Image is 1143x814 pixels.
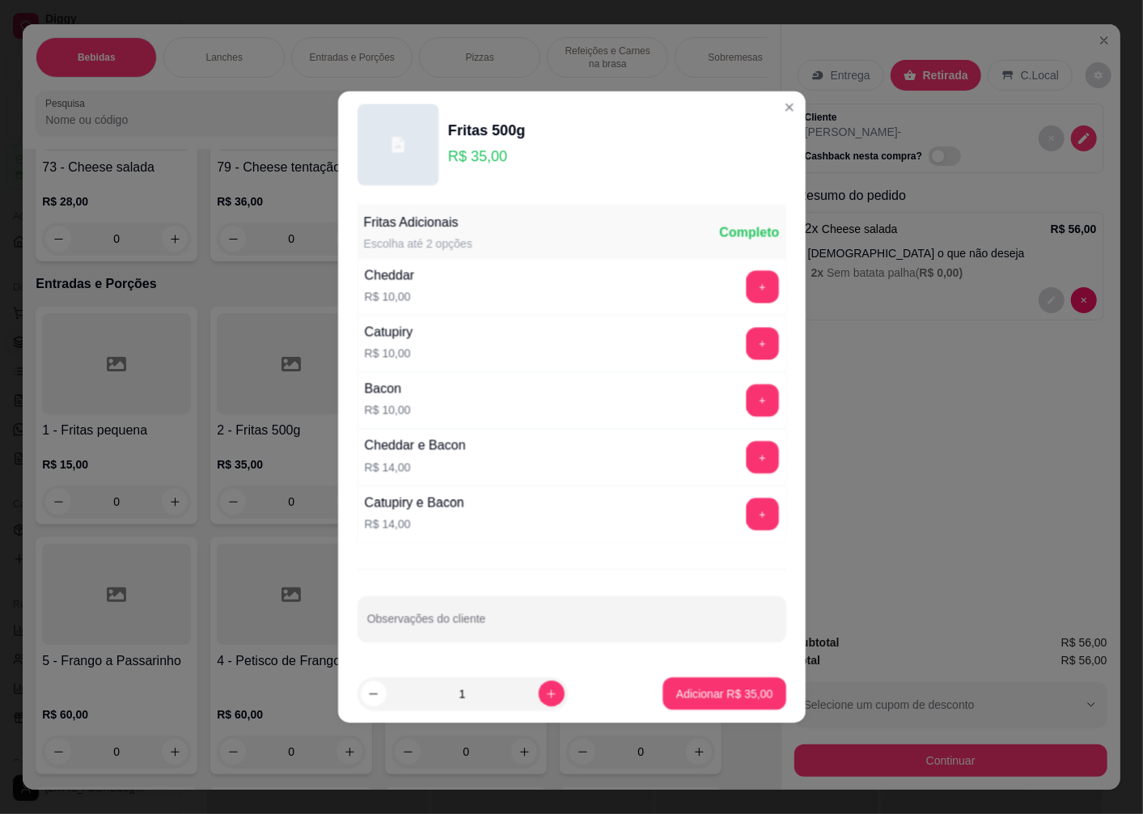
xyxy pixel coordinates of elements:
button: add [746,441,778,473]
p: R$ 10,00 [365,346,413,362]
button: add [746,384,778,417]
div: Catupiry e Bacon [365,493,464,512]
div: Cheddar e Bacon [365,436,466,456]
p: Adicionar R$ 35,00 [676,685,773,702]
p: R$ 14,00 [365,515,464,532]
input: Observações do cliente [367,617,777,634]
div: Cheddar [365,265,415,285]
p: R$ 14,00 [365,459,466,475]
p: R$ 10,00 [365,288,415,304]
div: Completo [719,223,779,242]
div: Fritas 500g [448,119,525,142]
button: Close [776,95,802,121]
button: decrease-product-quantity [361,680,387,706]
p: R$ 35,00 [448,145,525,167]
div: Fritas Adicionais [364,213,472,232]
button: Adicionar R$ 35,00 [663,677,786,710]
button: add [746,498,778,530]
button: increase-product-quantity [538,680,564,706]
div: Escolha até 2 opções [364,235,472,252]
p: R$ 10,00 [365,402,411,418]
div: Bacon [365,379,411,399]
button: add [746,328,778,360]
div: Catupiry [365,323,413,342]
button: add [746,270,778,303]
